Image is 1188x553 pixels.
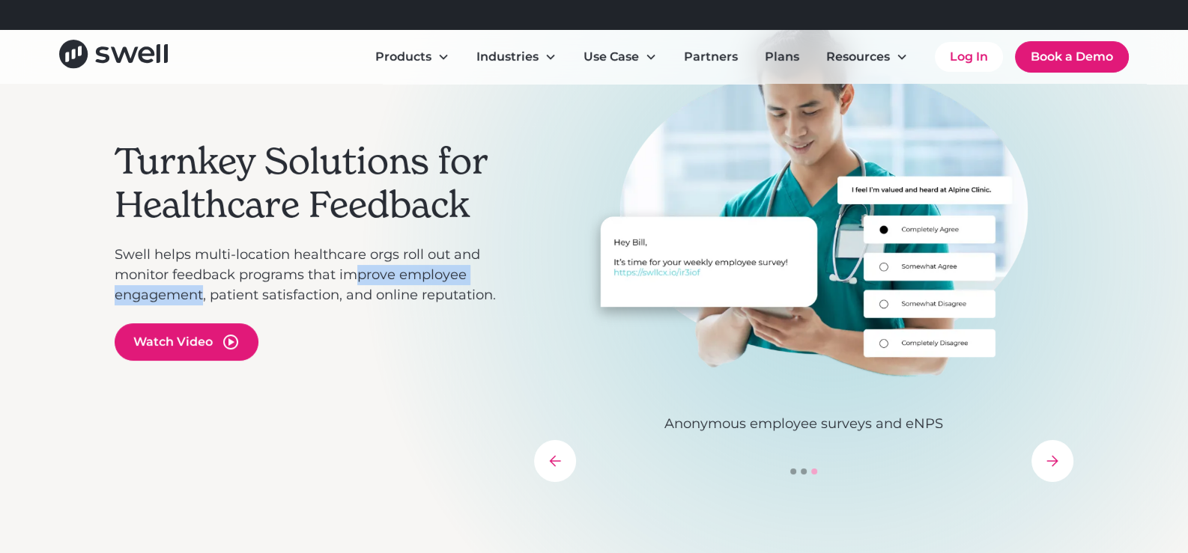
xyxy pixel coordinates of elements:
div: Watch Video [133,333,213,351]
div: Resources [814,42,920,72]
div: Show slide 1 of 3 [790,468,796,474]
a: Log In [935,42,1003,72]
iframe: Chat Widget [933,391,1188,553]
div: Industries [464,42,569,72]
div: Use Case [584,48,639,66]
div: Products [363,42,461,72]
div: Use Case [572,42,669,72]
div: Show slide 2 of 3 [801,468,807,474]
div: 3 of 3 [534,19,1073,434]
a: Book a Demo [1015,41,1129,73]
p: Anonymous employee surveys and eNPS [534,414,1073,434]
div: Show slide 3 of 3 [811,468,817,474]
div: Resources [826,48,890,66]
a: Partners [672,42,750,72]
a: home [59,40,168,73]
h2: Turnkey Solutions for Healthcare Feedback [115,140,519,226]
a: Plans [753,42,811,72]
div: Products [375,48,431,66]
div: previous slide [534,440,576,482]
div: carousel [534,19,1073,482]
p: Swell helps multi-location healthcare orgs roll out and monitor feedback programs that improve em... [115,245,519,305]
a: open lightbox [115,323,258,361]
div: Industries [476,48,539,66]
